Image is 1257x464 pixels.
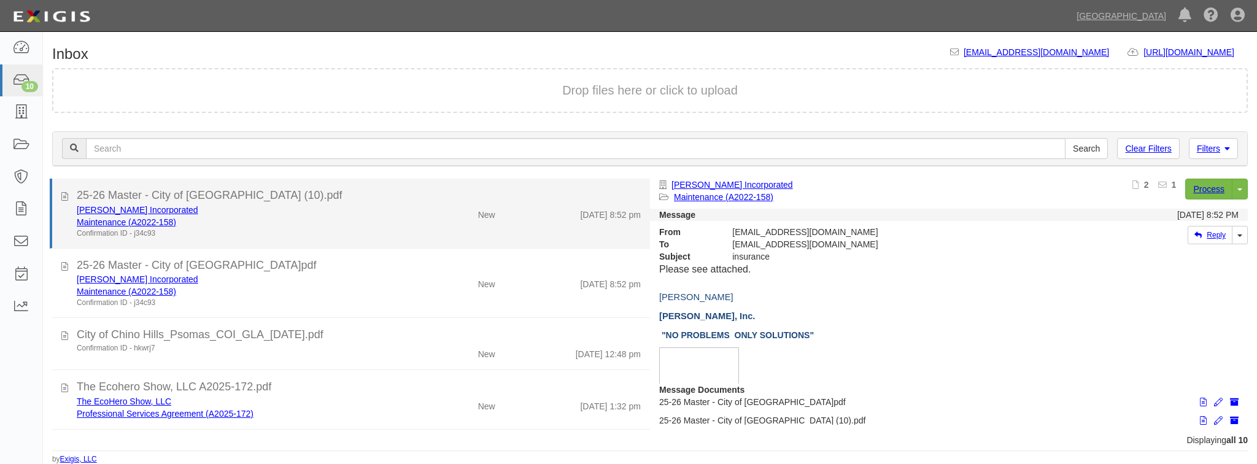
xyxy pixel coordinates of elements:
span: [PERSON_NAME], Inc. [659,311,755,321]
b: all 10 [1226,435,1248,445]
div: New [478,343,495,360]
div: New [478,273,495,290]
img: logo-5460c22ac91f19d4615b14bd174203de0afe785f0fc80cf4dbbc73dc1793850b.png [9,6,94,28]
strong: From [650,226,723,238]
i: Archive document [1230,417,1239,425]
i: Archive document [1230,398,1239,407]
div: [DATE] 8:52 PM [1177,209,1239,221]
div: [EMAIL_ADDRESS][DOMAIN_NAME] [723,226,1089,238]
div: The Ecohero Show, LLC A2025-172.pdf [77,379,641,395]
div: 25-26 Master - City of Chino Hills (10).pdf [77,188,641,204]
a: [GEOGRAPHIC_DATA] [1070,4,1172,28]
i: Edit document [1214,417,1223,425]
h1: Inbox [52,46,88,62]
i: View [1200,398,1207,407]
strong: To [650,238,723,250]
div: [DATE] 8:52 pm [580,273,641,290]
div: TE Roberts Incorporated [77,273,398,285]
span: [PERSON_NAME] [659,292,733,302]
div: [DATE] 8:52 pm [580,204,641,221]
a: Maintenance (A2022-158) [77,287,176,296]
a: Exigis, LLC [60,455,97,463]
a: Maintenance (A2022-158) [77,217,176,227]
div: 10 [21,81,38,92]
a: Maintenance (A2022-158) [674,192,773,202]
div: [DATE] 1:32 pm [580,395,641,412]
input: Search [1065,138,1108,159]
a: [EMAIL_ADDRESS][DOMAIN_NAME] [964,47,1109,57]
b: "NO PROBLEMS ONLY SOLUTIONS" [662,330,814,340]
div: Confirmation ID - j34c93 [77,298,398,308]
div: [DATE] 12:48 pm [576,343,641,360]
a: [PERSON_NAME] Incorporated [77,205,198,215]
div: New [478,395,495,412]
div: 25-26 Master - City of Chino Hills.pdf [77,258,641,274]
a: Filters [1189,138,1238,159]
b: 1 [1172,180,1177,190]
div: Confirmation ID - hkwrj7 [77,343,398,354]
a: [URL][DOMAIN_NAME] [1143,47,1248,57]
div: Professional Services Agreement (A2025-172) [77,408,398,420]
div: agreement-pvarxf@chinohills.complianz.com [723,238,1089,250]
a: Process [1185,179,1232,199]
div: TE Roberts Incorporated [77,204,398,216]
input: Search [86,138,1066,159]
div: City of Chino Hills_Psomas_COI_GLA_8-6-2025.pdf [77,327,641,343]
div: Confirmation ID - j34c93 [77,228,398,239]
i: Edit document [1214,398,1223,407]
a: The EcoHero Show, LLC [77,396,171,406]
a: Clear Filters [1117,138,1179,159]
a: Reply [1188,226,1232,244]
div: Maintenance (A2022-158) [77,285,398,298]
div: The EcoHero Show, LLC [77,395,398,408]
p: 25-26 Master - City of [GEOGRAPHIC_DATA]pdf [659,396,1239,408]
a: [PERSON_NAME] Incorporated [77,274,198,284]
div: Maintenance (A2022-158) [77,216,398,228]
strong: Message [659,210,695,220]
button: Drop files here or click to upload [562,82,738,99]
p: 25-26 Master - City of [GEOGRAPHIC_DATA] (10).pdf [659,414,1239,427]
strong: Subject [650,250,723,263]
i: Help Center - Complianz [1204,9,1218,23]
div: Displaying [43,434,1257,446]
div: insurance [723,250,1089,263]
i: View [1200,417,1207,425]
p: Please see attached. [659,263,1239,277]
a: Professional Services Agreement (A2025-172) [77,409,253,419]
div: New [478,204,495,221]
strong: Message Documents [659,385,745,395]
b: 2 [1144,180,1149,190]
a: [PERSON_NAME] Incorporated [671,180,793,190]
